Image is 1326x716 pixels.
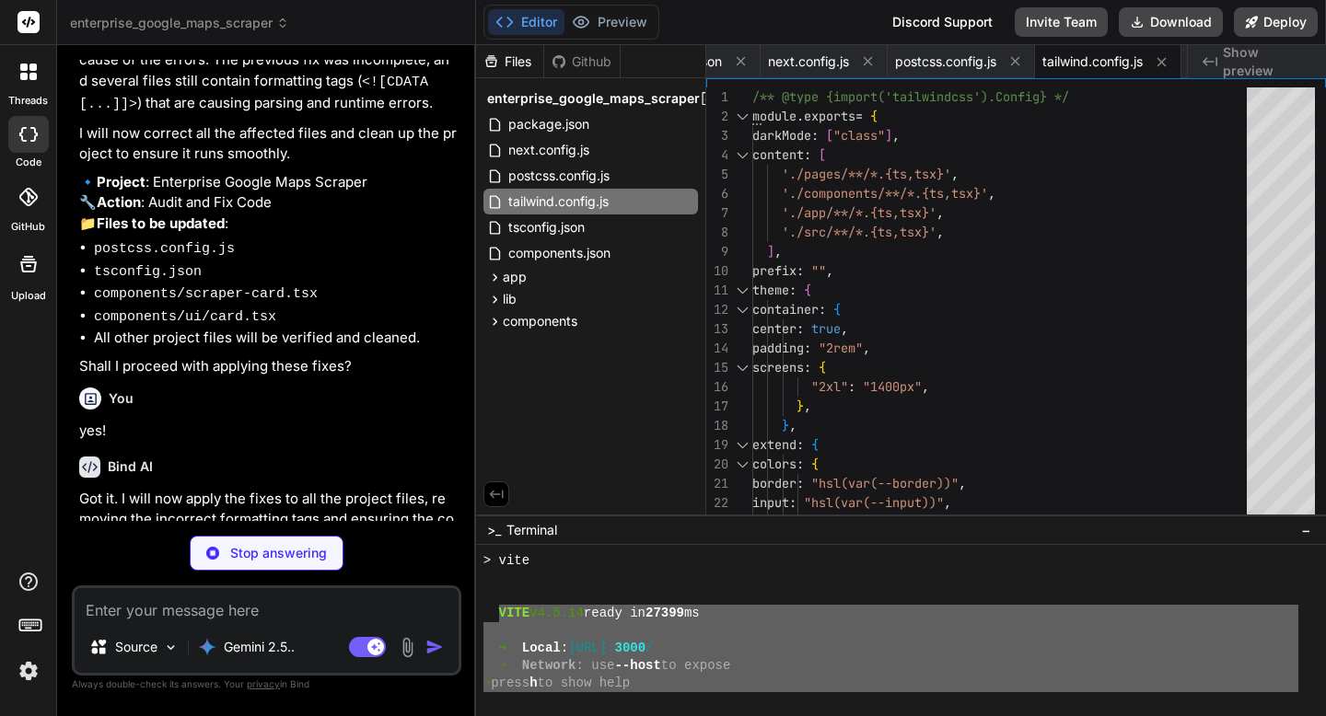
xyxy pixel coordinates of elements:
li: All other project files will be verified and cleaned. [94,328,458,349]
span: './app/**/*.{ts,tsx}' [782,204,936,221]
span: [URL]: [568,640,614,657]
span: { [811,456,819,472]
span: : [561,640,568,657]
span: center [752,320,797,337]
label: Upload [11,288,46,304]
span: v4.5.14 [529,605,584,622]
div: 19 [706,435,728,455]
div: 22 [706,493,728,513]
img: settings [13,655,44,687]
span: ] [885,127,892,144]
span: , [951,166,959,182]
span: , [959,475,966,491]
div: Click to collapse the range. [730,435,754,455]
span: Local [522,640,561,657]
span: "2rem" [819,340,863,356]
div: 1 [706,87,728,107]
span: enterprise_google_maps_scraper [487,89,700,108]
span: , [892,127,900,144]
label: GitHub [11,219,45,235]
span: './src/**/*.{ts,tsx}' [782,224,936,240]
span: > vite [483,552,529,570]
span: : [848,378,855,395]
span: ➜ [499,640,506,657]
p: yes! [79,421,458,442]
span: press [491,675,529,692]
span: } [782,417,789,433]
code: components/ui/card.tsx [94,309,276,325]
span: screens [752,359,804,375]
div: 17 [706,397,728,416]
span: Terminal [506,521,557,539]
span: : [804,146,811,163]
div: Files [476,52,543,71]
div: Click to collapse the range. [730,107,754,126]
span: [ [826,127,833,144]
div: 3 [706,126,728,145]
span: darkMode [752,127,811,144]
label: code [16,155,41,170]
span: padding [752,340,804,356]
p: 🔹 : Enterprise Google Maps Scraper 🔧 : Audit and Fix Code 📁 : [79,172,458,235]
span: exports [804,108,855,124]
span: postcss.config.js [895,52,996,71]
span: : use [576,657,615,675]
span: tsconfig.json [506,216,587,238]
div: 20 [706,455,728,474]
span: , [936,224,944,240]
span: { [804,282,811,298]
span: "hsl(var(--input))" [804,494,944,511]
p: Always double-check its answers. Your in Bind [72,676,461,693]
span: : [797,320,804,337]
span: , [826,262,833,279]
button: Download [1119,7,1223,37]
span: module [752,108,797,124]
span: 27399 [646,605,684,622]
div: Github [544,52,620,71]
span: { [833,301,841,318]
span: --host [614,657,660,675]
span: /** @type {import('tailwindcss').Config} */ [752,88,1069,105]
span: { [819,359,826,375]
img: attachment [397,637,418,658]
img: Gemini 2.5 Pro [198,638,216,656]
div: 15 [706,358,728,377]
span: , [774,243,782,260]
span: − [1301,521,1311,539]
div: 18 [706,416,728,435]
span: , [789,417,797,433]
p: Gemini 2.5.. [224,638,295,656]
span: next.config.js [768,52,849,71]
span: to show help [538,675,631,692]
p: Shall I proceed with applying these fixes? [79,356,458,377]
span: , [988,185,995,202]
div: 5 [706,165,728,184]
span: ➜ [499,657,506,675]
span: border [752,475,797,491]
div: Click to collapse the range. [730,455,754,474]
span: : [797,262,804,279]
span: , [922,378,929,395]
h6: You [109,389,134,408]
span: postcss.config.js [506,165,611,187]
span: : [804,359,811,375]
button: Invite Team [1015,7,1108,37]
span: ring [752,514,782,530]
button: Preview [564,9,655,35]
button: Editor [488,9,564,35]
div: 14 [706,339,728,358]
span: : [782,514,789,530]
span: { [811,436,819,453]
span: ms [684,605,700,622]
span: , [944,494,951,511]
span: : [819,301,826,318]
div: Click to collapse the range. [730,300,754,319]
strong: Action [97,193,141,211]
span: , [841,320,848,337]
span: h [529,675,537,692]
p: Source [115,638,157,656]
span: Show preview [1223,43,1311,80]
img: Pick Models [163,640,179,655]
span: content [752,146,804,163]
span: package.json [506,113,591,135]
